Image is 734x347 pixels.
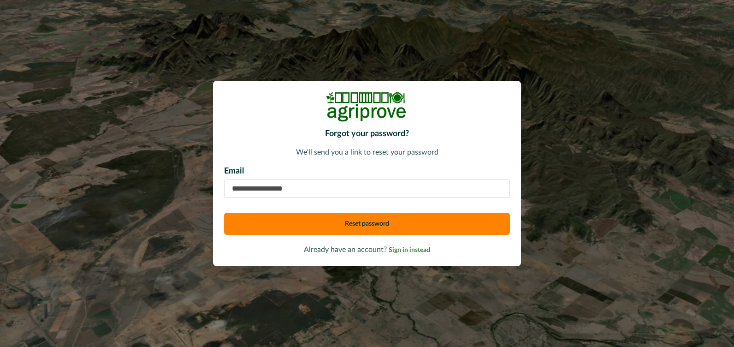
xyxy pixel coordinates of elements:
p: Email [224,165,510,178]
button: Reset password [224,213,510,235]
p: We'll send you a link to reset your password [224,147,510,158]
h2: Forgot your password? [224,129,510,139]
a: Sign in instead [389,246,430,253]
img: Logo Image [326,92,408,122]
p: Already have an account? [224,244,510,255]
span: Sign in instead [389,247,430,253]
